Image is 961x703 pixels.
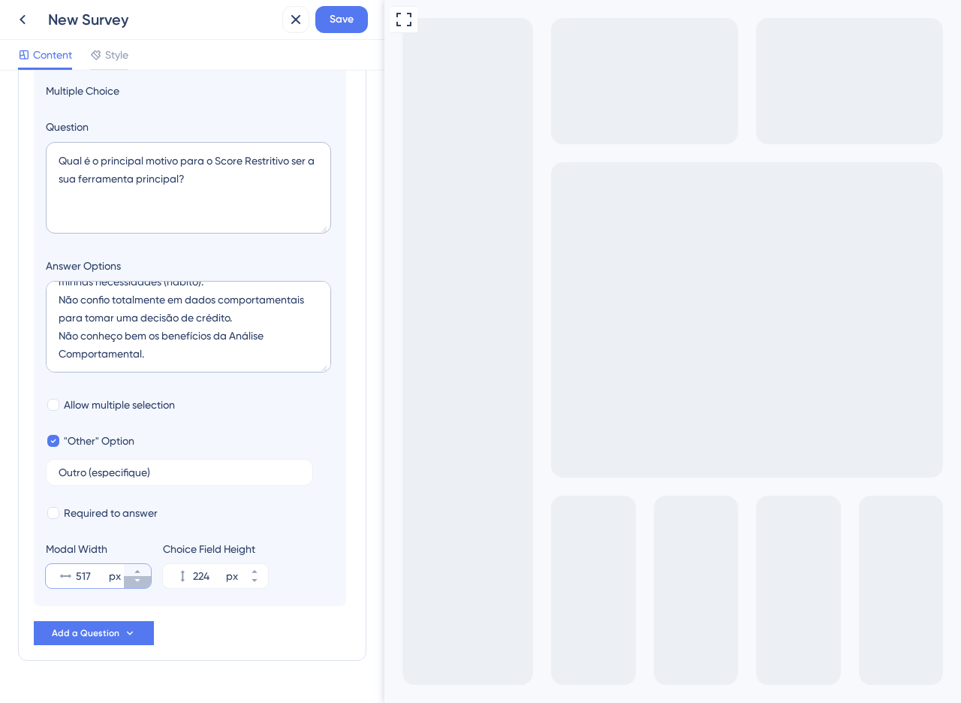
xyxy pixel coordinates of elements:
[12,122,376,248] div: radio group
[124,576,151,588] button: px
[18,74,376,110] div: Qual é o principal motivo para o Score Restritivo ser a sua ferramenta principal?
[43,227,299,242] label: Não conheço bem os benefícios da Análise Comportamental.
[43,128,363,143] label: O processo interno da minha empresa exige a consulta de negativações (política de compliance).
[109,567,121,585] div: px
[46,540,151,558] div: Modal Width
[34,621,154,645] button: Add a Question
[33,46,72,64] span: Content
[43,194,363,209] label: Não confio totalmente em dados comportamentais para tomar uma decisão de crédito.
[12,254,376,281] div: radio group
[226,567,238,585] div: px
[12,122,376,281] div: Multiple choices rating
[64,432,134,450] span: "Other" Option
[46,118,334,136] label: Question
[168,293,221,312] button: Submit survey
[105,46,128,64] span: Style
[52,627,119,639] span: Add a Question
[46,142,331,234] textarea: Qual é o principal motivo para o Score Restritivo ser a sua ferramenta principal?
[163,540,268,558] div: Choice Field Height
[43,161,363,176] label: Já estou acostumado(a) e ele atende 100% das minhas necessidades (hábito).
[241,564,268,576] button: px
[76,567,106,585] input: px
[43,260,125,275] label: Outro (especifique)
[330,11,354,29] span: Save
[64,504,158,522] span: Required to answer
[193,567,223,585] input: px
[46,281,331,373] textarea: O processo interno da minha empresa exige a consulta de negativações (política de compliance). Já...
[48,9,276,30] div: New Survey
[59,467,300,478] input: Type the value
[46,82,334,100] span: Multiple Choice
[315,6,368,33] button: Save
[124,564,151,576] button: px
[241,576,268,588] button: px
[46,257,334,275] label: Answer Options
[64,396,175,414] span: Allow multiple selection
